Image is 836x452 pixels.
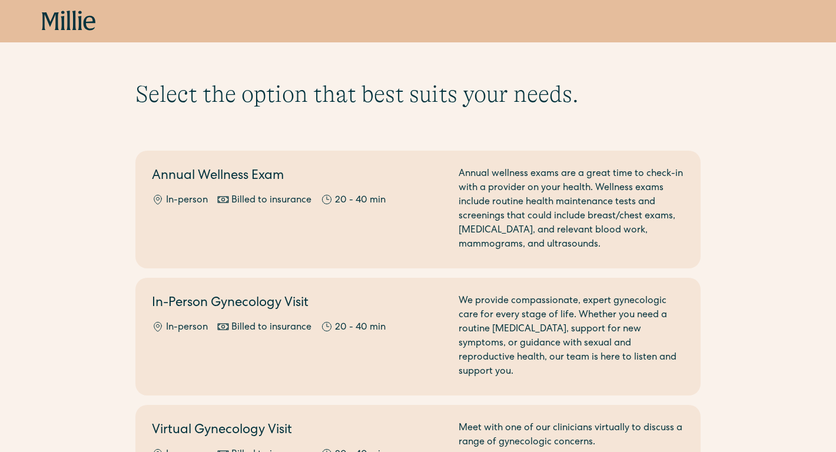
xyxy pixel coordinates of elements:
[152,421,444,441] h2: Virtual Gynecology Visit
[135,278,701,395] a: In-Person Gynecology VisitIn-personBilled to insurance20 - 40 minWe provide compassionate, expert...
[166,321,208,335] div: In-person
[152,167,444,187] h2: Annual Wellness Exam
[231,321,311,335] div: Billed to insurance
[335,321,386,335] div: 20 - 40 min
[231,194,311,208] div: Billed to insurance
[135,80,701,108] h1: Select the option that best suits your needs.
[335,194,386,208] div: 20 - 40 min
[459,294,684,379] div: We provide compassionate, expert gynecologic care for every stage of life. Whether you need a rou...
[459,167,684,252] div: Annual wellness exams are a great time to check-in with a provider on your health. Wellness exams...
[135,151,701,268] a: Annual Wellness ExamIn-personBilled to insurance20 - 40 minAnnual wellness exams are a great time...
[166,194,208,208] div: In-person
[152,294,444,314] h2: In-Person Gynecology Visit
